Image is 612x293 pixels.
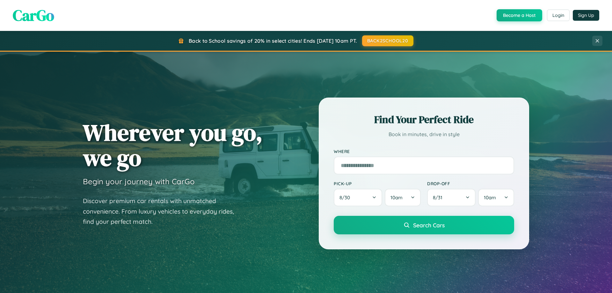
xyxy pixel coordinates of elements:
h3: Begin your journey with CarGo [83,177,195,186]
span: 10am [484,194,496,201]
button: Sign Up [573,10,599,21]
label: Pick-up [334,181,421,186]
button: 10am [385,189,421,206]
button: Login [547,10,570,21]
span: Back to School savings of 20% in select cities! Ends [DATE] 10am PT. [189,38,357,44]
button: BACK2SCHOOL20 [362,35,413,46]
button: 8/30 [334,189,382,206]
span: Search Cars [413,222,445,229]
span: 10am [390,194,403,201]
p: Book in minutes, drive in style [334,130,514,139]
span: 8 / 31 [433,194,446,201]
button: 8/31 [427,189,476,206]
label: Drop-off [427,181,514,186]
span: CarGo [13,5,54,26]
label: Where [334,149,514,154]
button: Become a Host [497,9,542,21]
h1: Wherever you go, we go [83,120,263,170]
h2: Find Your Perfect Ride [334,113,514,127]
span: 8 / 30 [339,194,353,201]
button: 10am [478,189,514,206]
p: Discover premium car rentals with unmatched convenience. From luxury vehicles to everyday rides, ... [83,196,242,227]
button: Search Cars [334,216,514,234]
